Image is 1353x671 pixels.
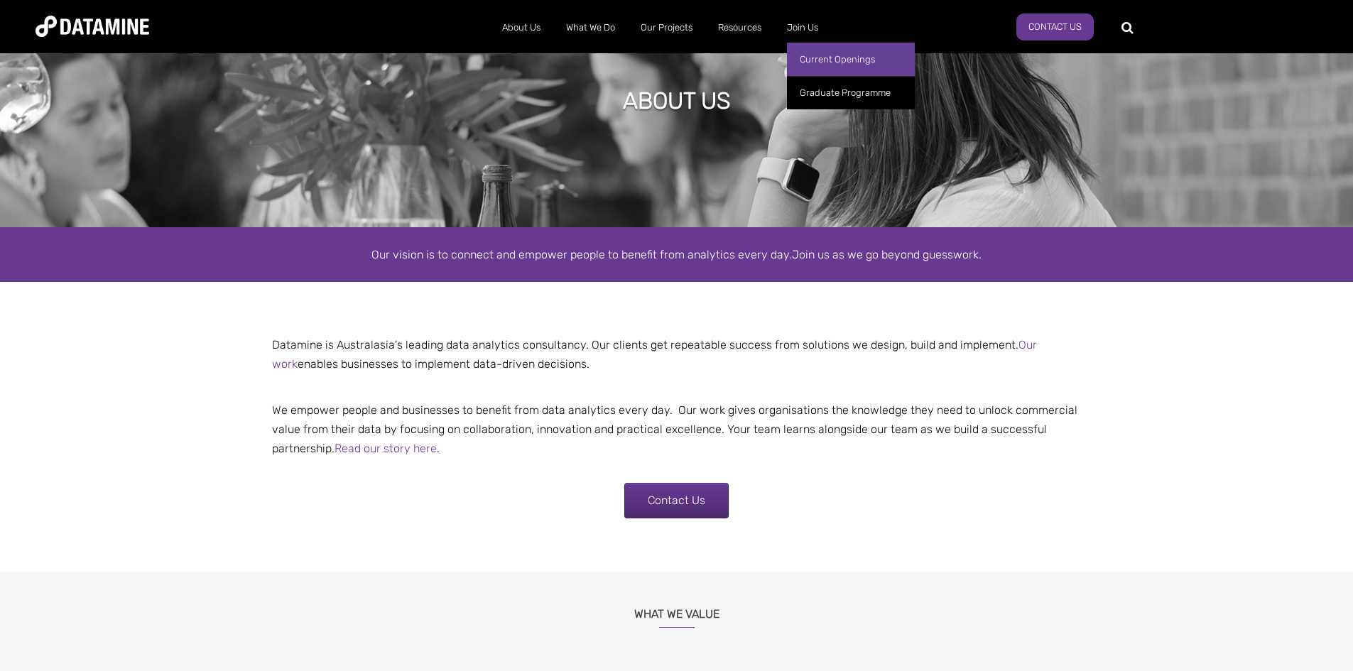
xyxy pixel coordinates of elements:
a: Our Projects [628,9,705,46]
span: Our vision is to connect and empower people to benefit from analytics every day. [371,248,792,261]
p: We empower people and businesses to benefit from data analytics every day. Our work gives organis... [261,381,1092,459]
a: What We Do [553,9,628,46]
h1: ABOUT US [623,85,731,116]
h3: What We Value [261,589,1092,628]
a: Contact Us [624,483,729,518]
a: Graduate Programme [787,76,915,109]
a: About Us [489,9,553,46]
a: Join Us [774,9,831,46]
a: Current Openings [787,43,915,76]
span: Contact Us [648,493,705,507]
img: Datamine [36,16,149,37]
a: Resources [705,9,774,46]
p: Datamine is Australasia's leading data analytics consultancy. Our clients get repeatable success ... [261,335,1092,373]
a: Read our story here [335,442,437,455]
a: Contact Us [1016,13,1094,40]
span: Join us as we go beyond guesswork. [792,248,982,261]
